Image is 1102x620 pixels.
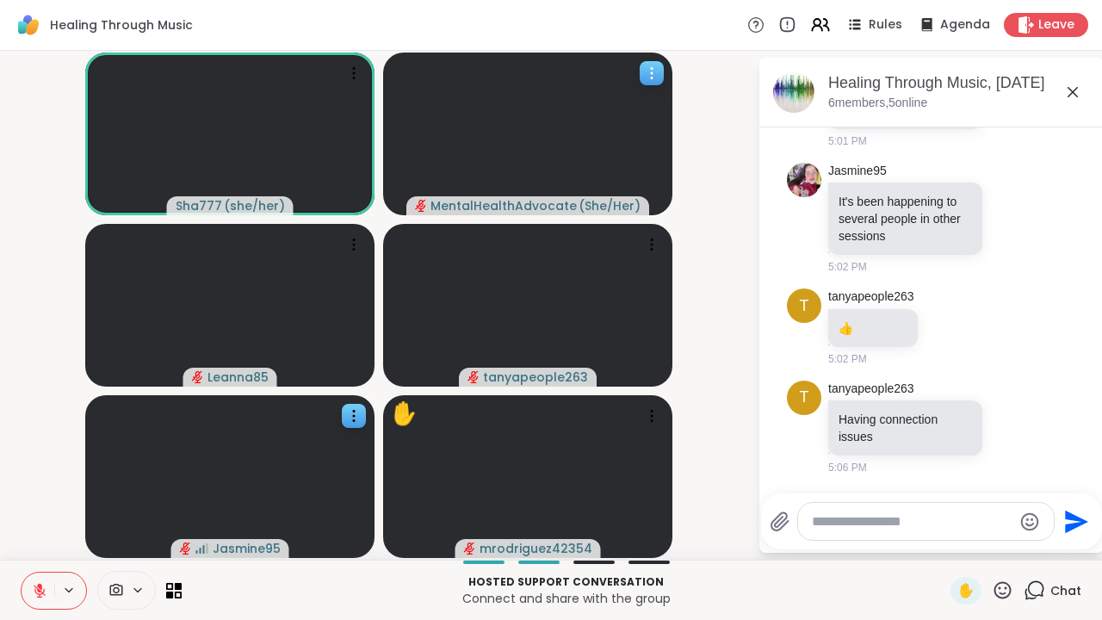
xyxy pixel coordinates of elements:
img: Healing Through Music, Sep 07 [773,71,814,113]
p: 6 members, 5 online [828,95,927,112]
span: 5:01 PM [828,133,867,149]
span: 5:02 PM [828,259,867,275]
span: tanyapeople263 [483,369,588,386]
a: tanyapeople263 [828,381,914,398]
span: audio-muted [415,200,427,212]
span: Jasmine95 [213,540,281,557]
a: tanyapeople263 [828,288,914,306]
span: ( She/Her ) [579,197,641,214]
button: Emoji picker [1019,512,1040,532]
span: Leave [1038,16,1074,34]
p: Hosted support conversation [192,574,940,590]
span: Leanna85 [207,369,269,386]
img: ShareWell Logomark [14,10,43,40]
p: It's been happening to several people in other sessions [839,193,972,245]
span: audio-muted [192,371,204,383]
span: Sha777 [176,197,222,214]
span: Chat [1050,582,1081,599]
a: Jasmine95 [828,163,887,180]
span: Rules [869,16,902,34]
span: audio-muted [180,542,192,555]
span: t [800,386,809,409]
span: MentalHealthAdvocate [430,197,577,214]
textarea: Type your message [812,513,1012,530]
p: Having connection issues [839,411,972,445]
img: https://sharewell-space-live.sfo3.digitaloceanspaces.com/user-generated/0c3f25b2-e4be-4605-90b8-c... [787,163,821,197]
span: 5:02 PM [828,351,867,367]
span: ( she/her ) [224,197,285,214]
span: 👍 [839,321,853,335]
span: audio-muted [467,371,480,383]
span: audio-muted [464,542,476,555]
span: Healing Through Music [50,16,193,34]
span: ✋ [957,580,975,601]
p: Connect and share with the group [192,590,940,607]
div: ✋ [390,397,418,431]
span: 5:06 PM [828,460,867,475]
span: mrodriguez42354 [480,540,592,557]
button: Send [1055,502,1093,541]
div: Healing Through Music, [DATE] [828,72,1090,94]
span: Agenda [940,16,990,34]
span: t [800,294,809,318]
